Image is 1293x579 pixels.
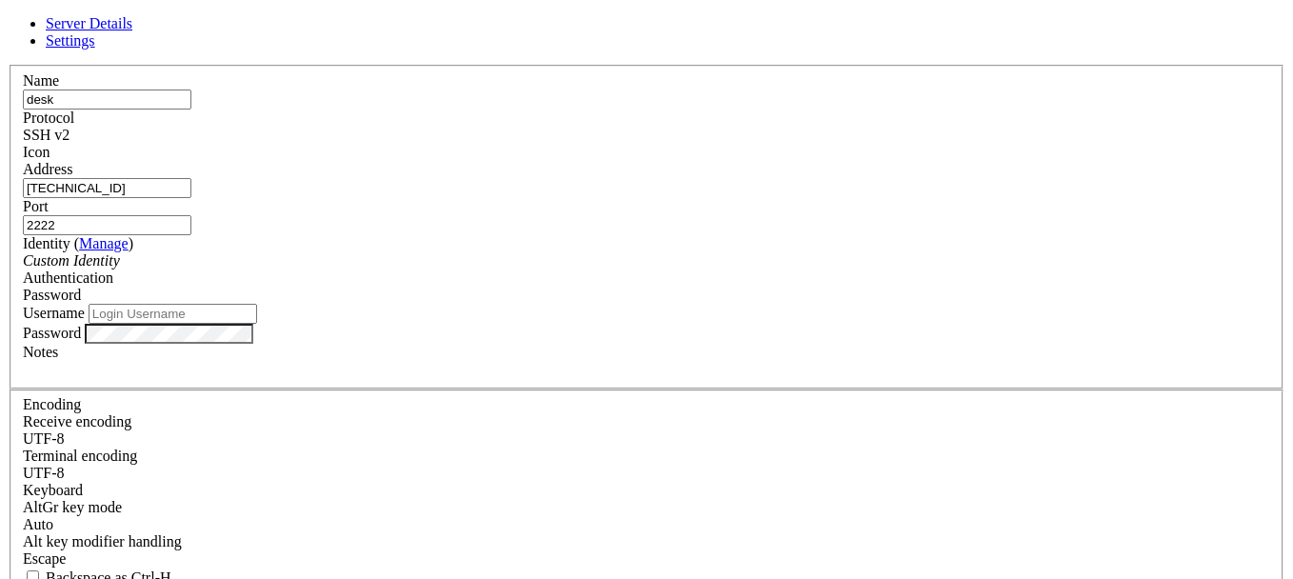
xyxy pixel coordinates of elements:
div: Escape [23,550,1270,568]
label: Identity [23,235,133,251]
input: Server Name [23,90,191,110]
span: Escape [23,550,66,567]
label: Protocol [23,110,74,126]
label: Name [23,72,59,89]
span: Password [23,287,81,303]
label: Authentication [23,270,113,286]
label: Set the expected encoding for data received from the host. If the encodings do not match, visual ... [23,499,122,515]
div: Password [23,287,1270,304]
label: Password [23,325,81,341]
span: ( ) [74,235,133,251]
label: Address [23,161,72,177]
div: Custom Identity [23,252,1270,270]
a: Manage [79,235,129,251]
label: Encoding [23,396,81,412]
label: Controls how the Alt key is handled. Escape: Send an ESC prefix. 8-Bit: Add 128 to the typed char... [23,533,182,549]
label: Icon [23,144,50,160]
label: Username [23,305,85,321]
input: Port Number [23,215,191,235]
a: Server Details [46,15,132,31]
i: Custom Identity [23,252,120,269]
label: Keyboard [23,482,83,498]
span: Auto [23,516,53,532]
span: SSH v2 [23,127,70,143]
div: UTF-8 [23,430,1270,448]
label: Port [23,198,49,214]
label: The default terminal encoding. ISO-2022 enables character map translations (like graphics maps). ... [23,448,137,464]
div: UTF-8 [23,465,1270,482]
span: UTF-8 [23,430,65,447]
label: Notes [23,344,58,360]
label: Set the expected encoding for data received from the host. If the encodings do not match, visual ... [23,413,131,429]
div: SSH v2 [23,127,1270,144]
span: UTF-8 [23,465,65,481]
div: Auto [23,516,1270,533]
a: Settings [46,32,95,49]
input: Login Username [89,304,257,324]
input: Host Name or IP [23,178,191,198]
